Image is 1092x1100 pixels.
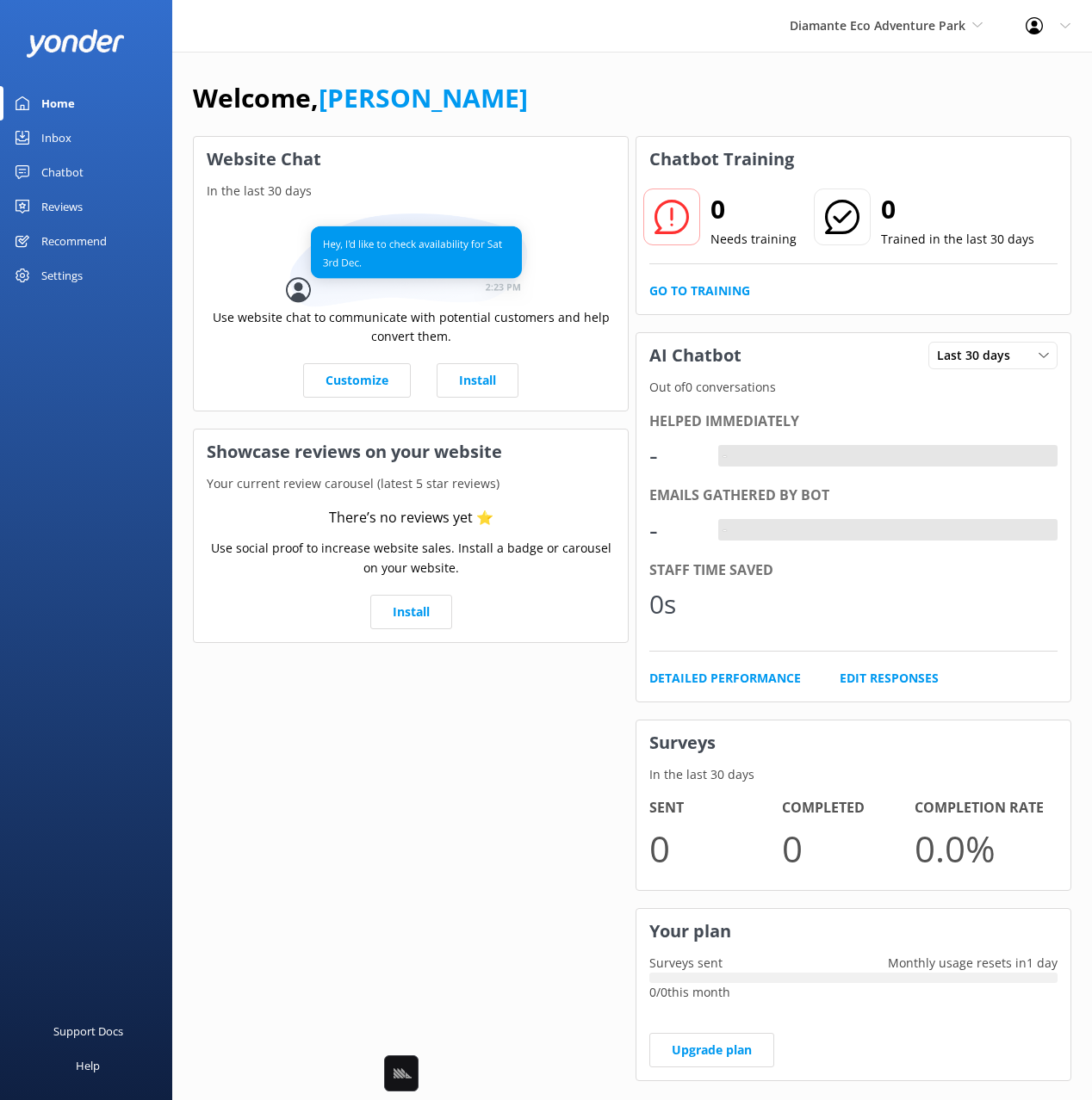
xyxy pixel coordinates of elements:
h3: Surveys [636,720,1070,765]
p: Monthly usage resets in 1 day [875,954,1070,973]
p: 0 [782,819,915,877]
h3: Your plan [636,909,1070,954]
p: 0 / 0 this month [649,983,1058,1002]
a: Install [437,363,518,398]
h3: Website Chat [194,137,628,182]
span: Diamante Eco Adventure Park [790,17,965,34]
h4: Completed [782,797,915,819]
a: Upgrade plan [649,1033,774,1067]
p: Out of 0 conversations [636,378,1070,397]
h1: Welcome, [193,77,528,119]
div: - [649,435,701,476]
div: - [718,445,731,467]
div: There’s no reviews yet ⭐ [329,507,493,529]
span: Last 30 days [937,346,1021,365]
p: Use website chat to communicate with potential customers and help convert them. [207,308,615,347]
div: Helped immediately [649,411,1058,433]
p: 0 [649,819,782,877]
a: [PERSON_NAME] [319,80,528,115]
div: Reviews [41,189,83,224]
p: Needs training [710,230,797,249]
p: In the last 30 days [194,182,628,201]
a: Detailed Performance [649,669,801,688]
div: Help [76,1048,100,1083]
div: Settings [41,258,83,293]
p: In the last 30 days [636,765,1070,784]
h3: AI Chatbot [636,333,754,378]
h3: Showcase reviews on your website [194,429,628,474]
p: Use social proof to increase website sales. Install a badge or carousel on your website. [207,539,615,578]
div: Staff time saved [649,559,1058,582]
div: 0s [649,584,701,625]
div: Home [41,86,75,121]
p: Your current review carousel (latest 5 star reviews) [194,474,628,493]
img: conversation... [286,213,536,307]
h4: Completion Rate [915,797,1047,819]
div: Support Docs [53,1014,123,1048]
div: Chatbot [41,155,84,189]
a: Install [370,595,452,629]
h3: Chatbot Training [636,137,807,182]
a: Go to Training [649,281,750,300]
div: Inbox [41,121,71,155]
div: - [649,510,701,551]
p: Trained in the last 30 days [881,230,1034,249]
a: Customize [303,363,411,398]
div: Emails gathered by bot [649,485,1058,507]
p: Surveys sent [636,954,735,973]
h4: Sent [649,797,782,819]
h2: 0 [710,188,797,230]
a: Edit Responses [840,669,939,688]
div: Recommend [41,224,107,258]
p: 0.0 % [915,819,1047,877]
div: - [718,519,731,541]
img: yonder-white-logo.png [26,29,125,58]
h2: 0 [881,188,1034,230]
